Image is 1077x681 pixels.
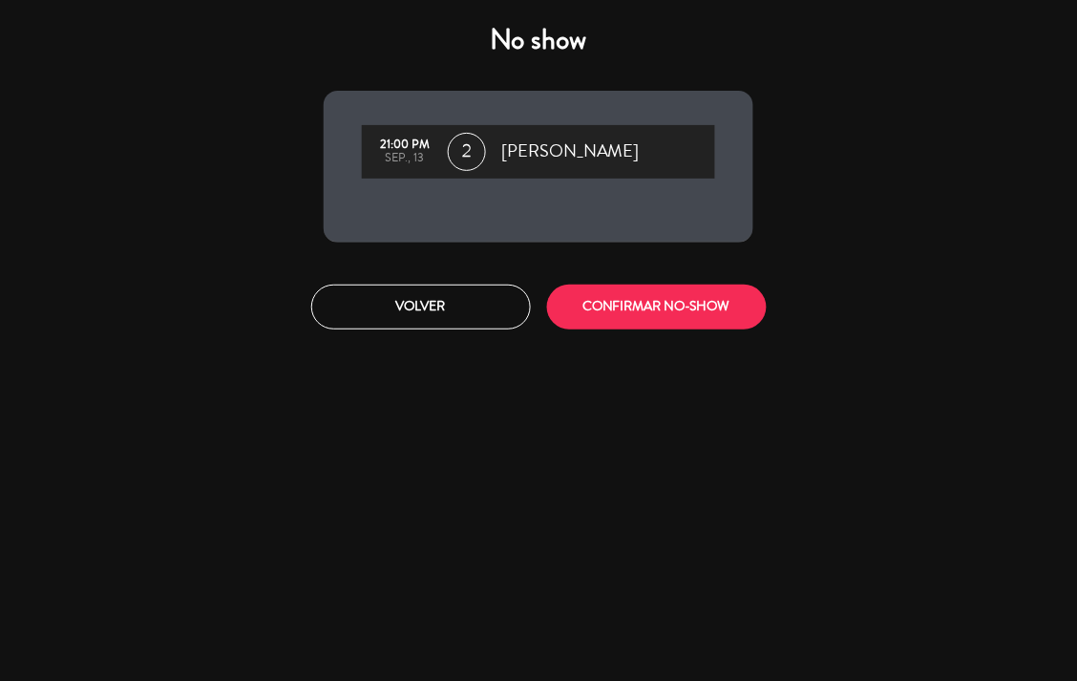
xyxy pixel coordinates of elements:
button: CONFIRMAR NO-SHOW [547,285,767,330]
h4: No show [324,23,753,57]
div: 21:00 PM [371,138,438,152]
button: Volver [311,285,531,330]
span: 2 [448,133,486,171]
span: [PERSON_NAME] [501,138,640,166]
div: sep., 13 [371,152,438,165]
